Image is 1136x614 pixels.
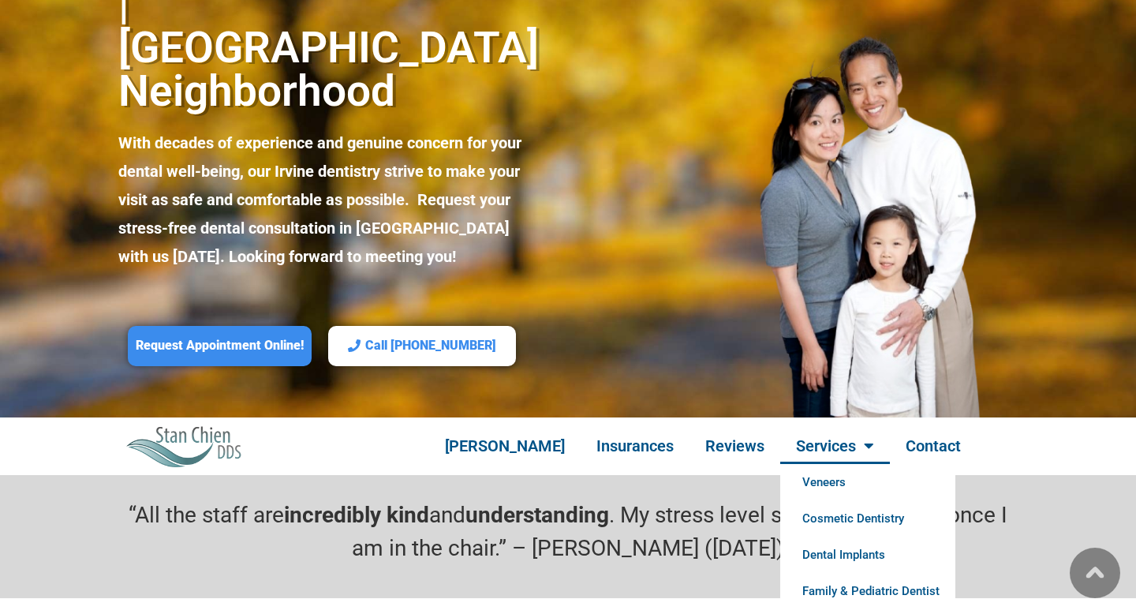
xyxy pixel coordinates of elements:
[581,428,689,464] a: Insurances
[429,428,581,464] a: [PERSON_NAME]
[689,428,780,464] a: Reviews
[284,502,429,528] strong: incredibly kind
[780,500,955,537] a: Cosmetic Dentistry
[128,326,312,366] a: Request Appointment Online!
[780,573,955,609] a: Family & Pediatric Dentist
[396,428,1010,464] nav: Menu
[136,338,304,354] span: Request Appointment Online!
[780,537,955,573] a: Dental Implants
[890,428,977,464] a: Contact
[118,499,1018,565] p: “All the staff are and . My stress level starts to go down once I am in the chair.” – [PERSON_NAM...
[328,326,516,366] a: Call [PHONE_NUMBER]
[118,129,523,271] p: With decades of experience and genuine concern for your dental well-being, our Irvine dentistry s...
[780,428,890,464] a: Services
[780,464,955,500] a: Veneers
[365,338,496,354] span: Call [PHONE_NUMBER]
[465,502,609,528] strong: understanding
[126,425,243,467] img: Stan Chien DDS Best Irvine Dentist Logo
